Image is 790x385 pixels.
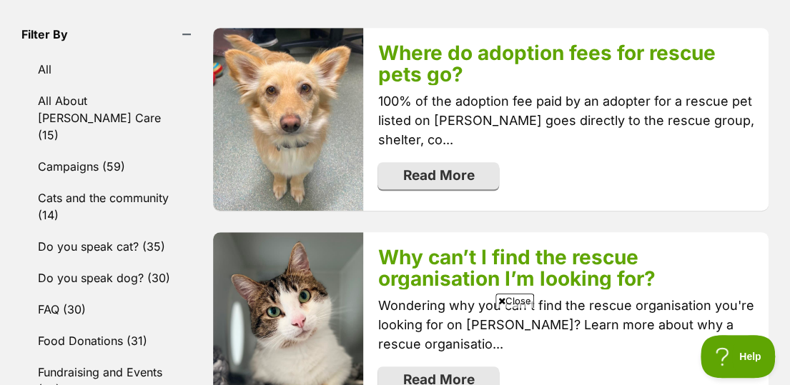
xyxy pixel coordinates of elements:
[495,294,534,308] span: Close
[21,231,199,261] a: Do you speak cat? (35)
[21,326,199,356] a: Food Donations (31)
[701,335,776,378] iframe: Help Scout Beacon - Open
[21,86,199,150] a: All About [PERSON_NAME] Care (15)
[49,314,742,378] iframe: Advertisement
[377,41,715,86] a: Where do adoption fees for rescue pets go?
[213,28,363,211] img: h4vgcp4uatvxtjmz7dhv.jpg
[21,151,199,181] a: Campaigns (59)
[377,245,655,291] a: Why can’t I find the rescue organisation I’m looking for?
[21,28,199,41] header: Filter By
[377,162,499,189] a: Read More
[377,296,754,354] p: Wondering why you can’t find the rescue organisation you're looking for on [PERSON_NAME]? Learn m...
[21,294,199,324] a: FAQ (30)
[21,263,199,293] a: Do you speak dog? (30)
[377,91,754,149] p: 100% of the adoption fee paid by an adopter for a rescue pet listed on [PERSON_NAME] goes directl...
[21,54,199,84] a: All
[21,183,199,230] a: Cats and the community (14)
